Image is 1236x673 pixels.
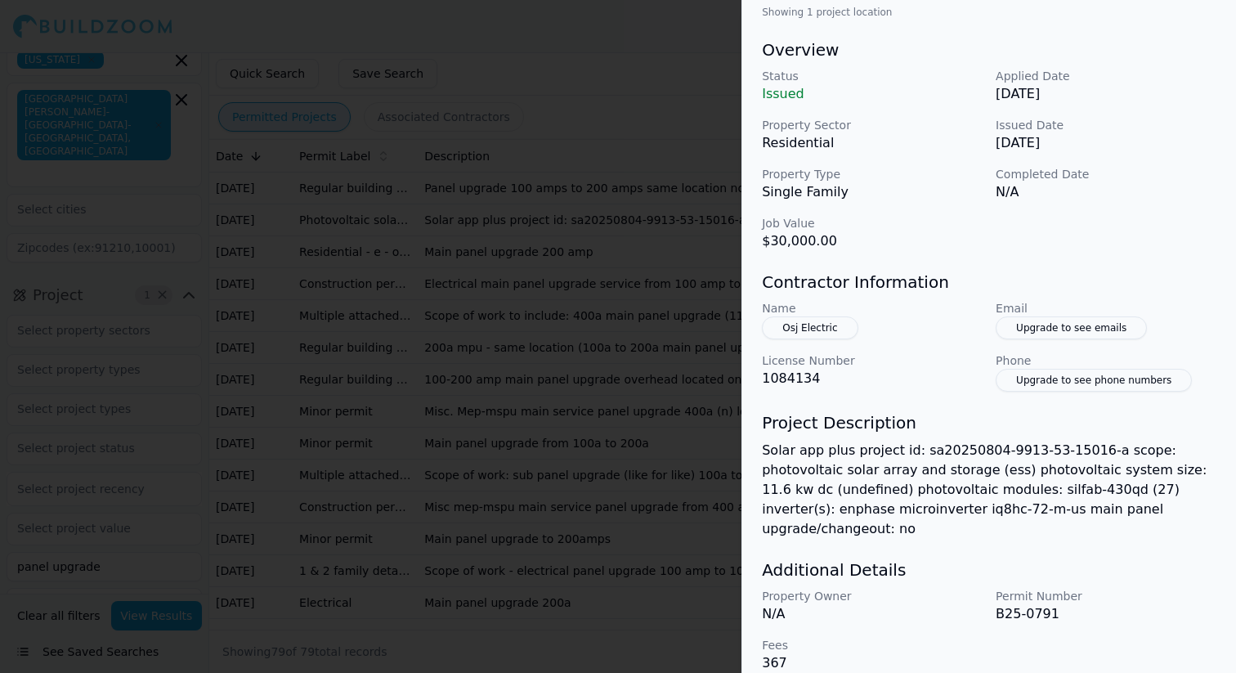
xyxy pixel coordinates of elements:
[996,182,1216,202] p: N/A
[762,316,858,339] button: Osj Electric
[996,68,1216,84] p: Applied Date
[762,369,983,388] p: 1084134
[762,604,983,624] p: N/A
[996,588,1216,604] p: Permit Number
[762,588,983,604] p: Property Owner
[762,117,983,133] p: Property Sector
[996,133,1216,153] p: [DATE]
[762,559,1216,581] h3: Additional Details
[762,271,1216,294] h3: Contractor Information
[762,68,983,84] p: Status
[762,411,1216,434] h3: Project Description
[762,441,1216,539] p: Solar app plus project id: sa20250804-9913-53-15016-a scope: photovoltaic solar array and storage...
[762,215,983,231] p: Job Value
[762,637,983,653] p: Fees
[996,117,1216,133] p: Issued Date
[762,6,1216,19] div: Showing 1 project location
[762,653,983,673] p: 367
[762,84,983,104] p: Issued
[762,166,983,182] p: Property Type
[762,38,1216,61] h3: Overview
[996,352,1216,369] p: Phone
[996,300,1216,316] p: Email
[996,84,1216,104] p: [DATE]
[996,166,1216,182] p: Completed Date
[762,182,983,202] p: Single Family
[996,316,1147,339] button: Upgrade to see emails
[762,231,983,251] p: $30,000.00
[996,604,1216,624] p: B25-0791
[762,300,983,316] p: Name
[762,352,983,369] p: License Number
[762,133,983,153] p: Residential
[996,369,1192,392] button: Upgrade to see phone numbers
